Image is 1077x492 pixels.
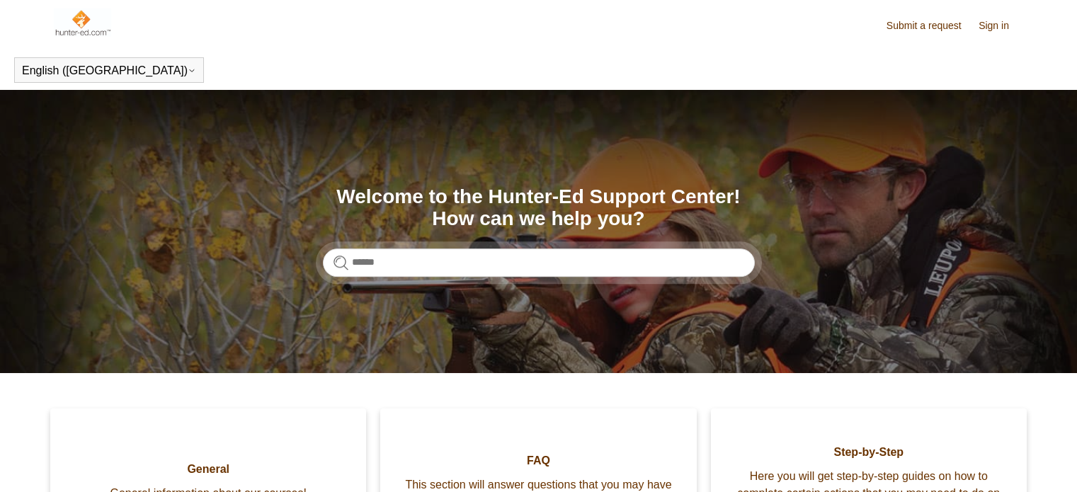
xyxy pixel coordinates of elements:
[979,18,1023,33] a: Sign in
[54,8,111,37] img: Hunter-Ed Help Center home page
[732,444,1005,461] span: Step-by-Step
[401,452,675,469] span: FAQ
[323,186,755,230] h1: Welcome to the Hunter-Ed Support Center! How can we help you?
[22,64,196,77] button: English ([GEOGRAPHIC_DATA])
[887,18,976,33] a: Submit a request
[323,248,755,277] input: Search
[72,461,345,478] span: General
